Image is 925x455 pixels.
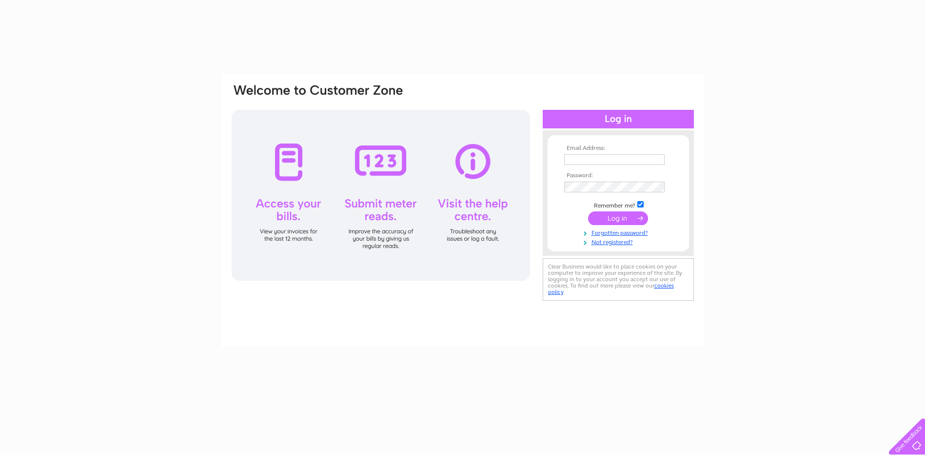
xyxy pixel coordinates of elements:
[562,145,675,152] th: Email Address:
[564,227,675,237] a: Forgotten password?
[562,172,675,179] th: Password:
[548,282,674,295] a: cookies policy
[564,237,675,246] a: Not registered?
[588,211,648,225] input: Submit
[562,200,675,209] td: Remember me?
[543,258,694,301] div: Clear Business would like to place cookies on your computer to improve your experience of the sit...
